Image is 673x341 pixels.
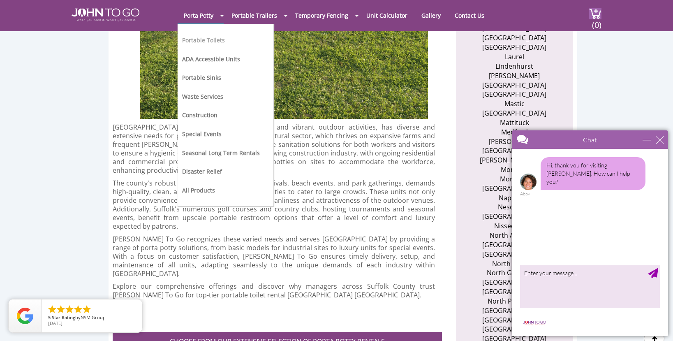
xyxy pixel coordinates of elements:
[474,231,555,240] li: North Amityville
[474,268,555,278] li: North Great River
[474,128,555,137] li: Medford
[474,240,555,250] li: [GEOGRAPHIC_DATA]
[474,202,555,212] li: Nesconset
[82,304,92,314] li: 
[474,43,555,52] li: [GEOGRAPHIC_DATA]
[474,109,555,118] li: [GEOGRAPHIC_DATA]
[48,315,136,321] span: by
[474,118,555,128] li: Mattituck
[48,314,51,320] span: 5
[225,7,283,23] a: Portable Trailers
[73,304,83,314] li: 
[474,221,555,231] li: Nissequogue
[474,165,555,174] li: Montauk
[507,125,673,341] iframe: Live Chat Box
[474,184,555,193] li: [GEOGRAPHIC_DATA]
[474,315,555,325] li: [GEOGRAPHIC_DATA]
[17,308,33,324] img: Review Rating
[113,123,435,175] p: [GEOGRAPHIC_DATA], with its bustling industries and vibrant outdoor activities, has diverse and e...
[72,8,139,21] img: JOHN to go
[65,304,74,314] li: 
[48,320,62,326] span: [DATE]
[81,314,106,320] span: NSM Group
[289,7,354,23] a: Temporary Fencing
[592,13,601,30] span: (0)
[474,33,555,43] li: [GEOGRAPHIC_DATA]
[178,7,220,23] a: Porta Potty
[449,7,490,23] a: Contact Us
[474,250,555,259] li: [GEOGRAPHIC_DATA]
[360,7,414,23] a: Unit Calculator
[474,90,555,99] li: [GEOGRAPHIC_DATA]
[474,155,555,165] li: [PERSON_NAME] Place
[474,212,555,221] li: [GEOGRAPHIC_DATA]
[474,62,555,71] li: Lindenhurst
[47,304,57,314] li: 
[113,179,435,231] p: The county's robust tourism, characterized by festivals, beach events, and park gatherings, deman...
[474,306,555,315] li: [GEOGRAPHIC_DATA]
[589,8,601,19] img: cart a
[52,314,75,320] span: Star Rating
[474,325,555,334] li: [GEOGRAPHIC_DATA]
[113,282,435,299] p: Explore our comprehensive offerings and discover why managers across Suffolk County trust [PERSON...
[474,193,555,203] li: Napeague
[474,259,555,269] li: North Bellport
[474,287,555,297] li: [GEOGRAPHIC_DATA]
[474,297,555,306] li: North Patchogue
[474,146,555,155] li: [GEOGRAPHIC_DATA]
[415,7,447,23] a: Gallery
[474,52,555,62] li: Laurel
[113,235,435,278] p: [PERSON_NAME] To Go recognizes these varied needs and serves [GEOGRAPHIC_DATA] by providing a ran...
[474,174,555,184] li: Moriches
[474,71,555,90] li: [PERSON_NAME][GEOGRAPHIC_DATA]
[474,278,555,287] li: [GEOGRAPHIC_DATA]
[56,304,66,314] li: 
[474,99,555,109] li: Mastic
[474,137,555,146] li: [PERSON_NAME]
